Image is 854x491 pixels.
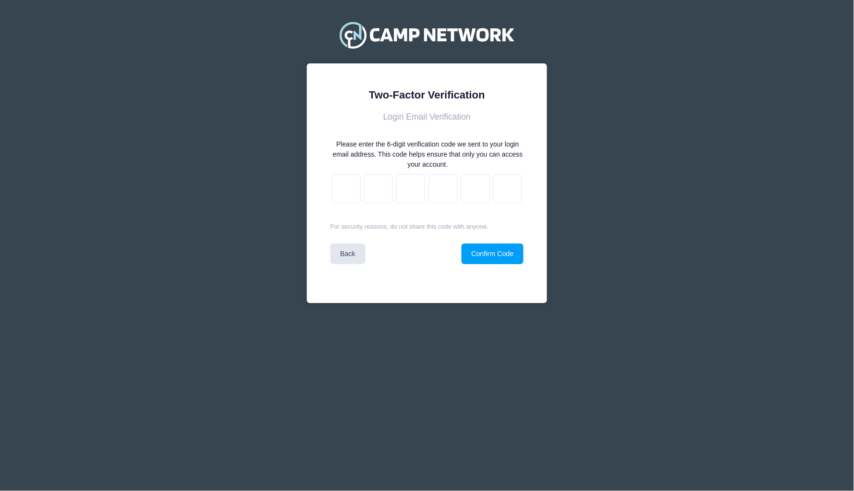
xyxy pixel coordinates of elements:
[330,112,524,122] h3: Login Email Verification
[330,244,366,264] a: Back
[330,87,524,103] div: Two-Factor Verification
[330,222,524,232] p: For security reasons, do not share this code with anyone.
[335,16,519,54] img: Camp Network
[332,139,524,170] div: Please enter the 6-digit verification code we sent to your login email address. This code helps e...
[462,244,524,264] button: Confirm Code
